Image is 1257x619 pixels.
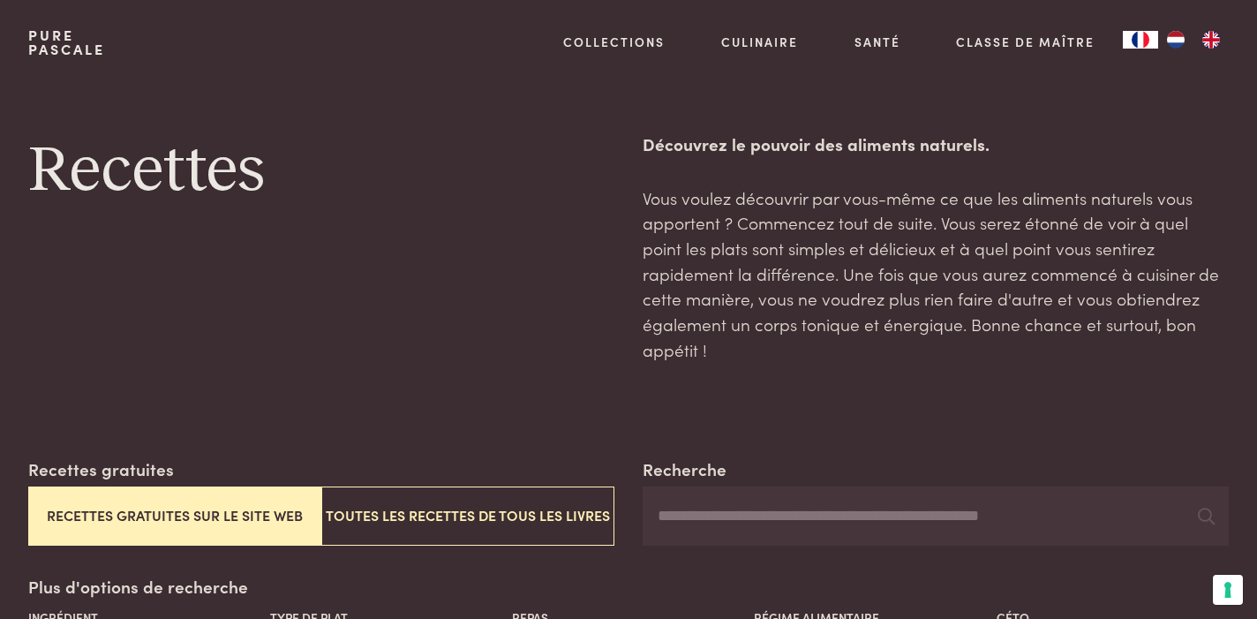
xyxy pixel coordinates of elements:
strong: Découvrez le pouvoir des aliments naturels. [643,132,990,155]
a: Classe de maître [956,33,1095,51]
aside: Language selected: Français [1123,31,1229,49]
button: Toutes les recettes de tous les livres [321,487,614,546]
button: Recettes gratuites sur le site web [28,487,321,546]
ul: Language list [1158,31,1229,49]
a: NL [1158,31,1193,49]
a: FR [1123,31,1158,49]
a: Santé [854,33,900,51]
a: Culinaire [721,33,798,51]
label: Recettes gratuites [28,457,174,482]
label: Recherche [643,457,726,482]
button: Vos préférences en matière de consentement pour les technologies de suivi [1213,575,1243,605]
a: PurePascale [28,28,105,57]
div: Language [1123,31,1158,49]
a: Collections [563,33,665,51]
h1: Recettes [28,132,614,211]
p: Vous voulez découvrir par vous-même ce que les aliments naturels vous apportent ? Commencez tout ... [643,185,1229,363]
a: EN [1193,31,1229,49]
